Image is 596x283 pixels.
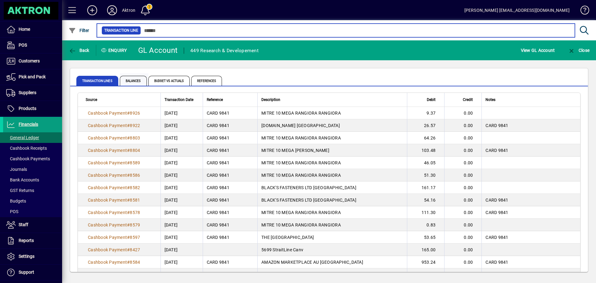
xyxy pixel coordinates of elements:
td: 51.30 [407,169,444,181]
span: MITRE 10 MEGA [PERSON_NAME] [261,148,329,153]
td: 26.57 [407,119,444,132]
span: [DATE] [165,110,178,116]
span: MITRE 10 MEGA RANGIORA RANGIORA [261,173,341,178]
app-page-header-button: Close enquiry [561,45,596,56]
td: 0.00 [444,256,481,268]
button: Filter [67,25,91,36]
button: Profile [102,5,122,16]
span: Home [19,27,30,32]
span: Cashbook Payment [88,247,127,252]
span: Budget vs Actuals [148,76,190,86]
a: Cashbook Payment#8584 [86,259,142,266]
div: Description [261,96,403,103]
a: Cashbook Payment#8926 [86,110,142,116]
span: CARD 9841 [207,160,229,165]
span: Balances [120,76,147,86]
span: Description [261,96,280,103]
span: [DATE] [165,234,178,240]
span: References [191,76,222,86]
span: Cashbook Payment [88,260,127,265]
span: Cashbook Payment [88,198,127,203]
td: 0.00 [444,231,481,244]
td: 0.00 [444,244,481,256]
span: Bank Accounts [6,177,39,182]
td: 0.00 [444,144,481,157]
span: POS [19,43,27,48]
td: 0.00 [444,119,481,132]
div: Reference [207,96,254,103]
span: BLACK'S FASTENERS LTD [GEOGRAPHIC_DATA] [261,198,356,203]
span: [DATE] [165,147,178,153]
a: POS [3,206,62,217]
span: 8597 [130,235,140,240]
span: Suppliers [19,90,36,95]
a: Suppliers [3,85,62,101]
span: MITRE 10 MEGA RANGIORA RANGIORA [261,135,341,140]
span: # [127,135,130,140]
div: Aktron [122,5,135,15]
a: Cashbook Receipts [3,143,62,153]
div: Debit [411,96,441,103]
span: MITRE 10 MEGA RANGIORA RANGIORA [261,160,341,165]
span: Reference [207,96,223,103]
span: # [127,123,130,128]
span: [DATE] [165,135,178,141]
span: [DATE] [165,247,178,253]
a: Customers [3,53,62,69]
span: 8922 [130,123,140,128]
span: # [127,111,130,116]
span: Cashbook Payment [88,235,127,240]
span: Cashbook Payment [88,135,127,140]
a: Home [3,22,62,37]
span: 8926 [130,111,140,116]
span: 8804 [130,148,140,153]
span: Cashbook Payment [88,148,127,153]
span: MITRE 10 MEGA RANGIORA RANGIORA [261,111,341,116]
span: CARD 9841 [485,148,508,153]
span: CARD 9841 [485,123,508,128]
a: Bank Accounts [3,175,62,185]
span: 8582 [130,185,140,190]
span: Notes [485,96,495,103]
a: Cashbook Payment#8922 [86,122,142,129]
span: General Ledger [6,135,39,140]
span: 8427 [130,247,140,252]
span: CARD 9841 [207,173,229,178]
a: Cashbook Payment#8597 [86,234,142,241]
a: Budgets [3,196,62,206]
td: 0.00 [444,169,481,181]
span: CARD 9841 [207,260,229,265]
span: [DATE] [165,122,178,129]
span: CARD 9841 [207,111,229,116]
a: Cashbook Payment#8427 [86,246,142,253]
td: 54.16 [407,194,444,206]
span: 8803 [130,135,140,140]
span: # [127,198,130,203]
span: [DATE] [165,222,178,228]
span: [DATE] [165,160,178,166]
td: 46.05 [407,157,444,169]
span: CARD 9841 [207,135,229,140]
td: 0.00 [444,107,481,119]
a: Support [3,265,62,280]
button: Back [67,45,91,56]
span: Settings [19,254,34,259]
div: Transaction Date [165,96,199,103]
span: Cashbook Payment [88,123,127,128]
span: CARD 9841 [207,235,229,240]
td: 64.26 [407,132,444,144]
span: BLACK'S FASTENERS LTD [GEOGRAPHIC_DATA] [261,185,356,190]
a: Cashbook Payment#8589 [86,159,142,166]
td: 0.00 [444,219,481,231]
span: Cashbook Payment [88,111,127,116]
a: Cashbook Payment#8579 [86,221,142,228]
div: Enquiry [96,45,133,55]
span: [DATE] [165,272,178,278]
div: Credit [448,96,478,103]
span: # [127,148,130,153]
span: # [127,210,130,215]
span: GST Returns [6,188,34,193]
td: 0.00 [444,268,481,281]
span: CARD 9841 [207,185,229,190]
span: CARD 9841 [207,222,229,227]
